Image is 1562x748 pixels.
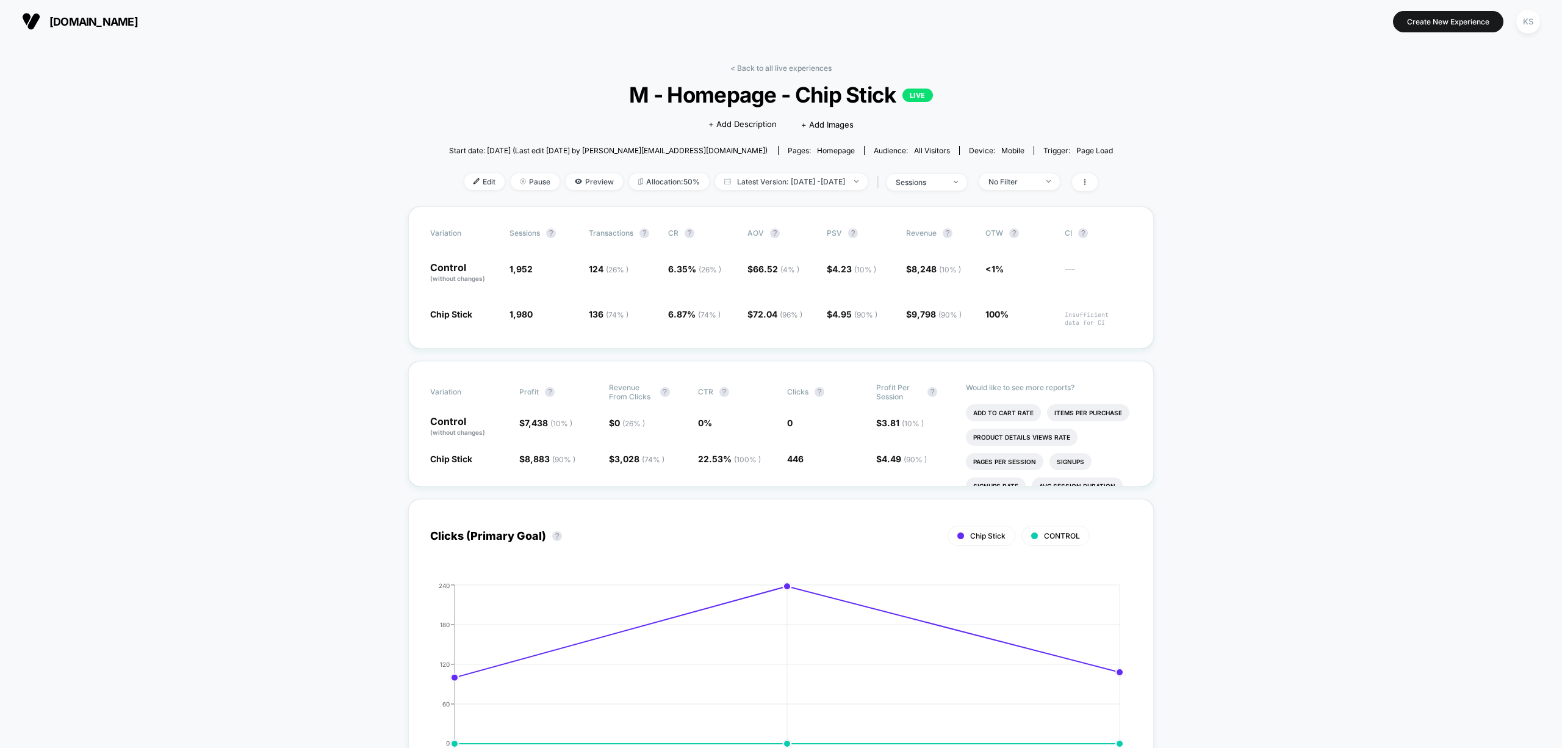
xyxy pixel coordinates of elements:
span: Revenue [906,228,937,238]
span: [DOMAIN_NAME] [49,15,138,28]
span: ( 10 % ) [854,265,876,274]
span: $ [609,418,645,428]
span: Pause [511,173,560,190]
li: Signups [1049,453,1092,470]
img: Visually logo [22,12,40,31]
span: ( 74 % ) [698,310,721,319]
span: 7,438 [525,418,572,428]
span: ( 90 % ) [552,455,575,464]
span: 22.53 % [698,454,761,464]
span: ( 74 % ) [642,455,664,464]
span: Allocation: 50% [629,173,709,190]
button: ? [639,228,649,238]
button: KS [1513,9,1544,34]
span: $ [609,454,664,464]
span: 3,028 [614,454,664,464]
span: All Visitors [914,146,950,155]
button: ? [815,387,824,397]
span: Page Load [1076,146,1113,155]
span: 3.81 [882,418,924,428]
span: CR [668,228,678,238]
span: mobile [1001,146,1024,155]
span: 72.04 [753,309,802,319]
li: Items Per Purchase [1047,404,1129,421]
button: ? [1078,228,1088,238]
span: Preview [566,173,623,190]
span: ( 10 % ) [902,419,924,428]
button: ? [546,228,556,238]
span: CONTROL [1044,531,1080,540]
span: CI [1065,228,1132,238]
tspan: 180 [440,620,450,628]
span: homepage [817,146,855,155]
button: [DOMAIN_NAME] [18,12,142,31]
button: ? [770,228,780,238]
img: calendar [724,178,731,184]
span: (without changes) [430,429,485,436]
span: 4.49 [882,454,927,464]
span: Clicks [787,387,808,396]
button: ? [719,387,729,397]
span: $ [747,309,802,319]
button: Create New Experience [1393,11,1503,32]
tspan: 60 [442,700,450,707]
button: ? [685,228,694,238]
span: $ [747,264,799,274]
span: Chip Stick [430,309,472,319]
span: + Add Images [801,120,854,129]
span: ( 96 % ) [780,310,802,319]
span: 1,952 [509,264,533,274]
li: Signups Rate [966,477,1026,495]
span: Sessions [509,228,540,238]
span: ( 26 % ) [699,265,721,274]
span: Variation [430,228,497,238]
li: Pages Per Session [966,453,1043,470]
div: KS [1516,10,1540,34]
div: Audience: [874,146,950,155]
span: AOV [747,228,764,238]
button: ? [660,387,670,397]
span: 8,883 [525,454,575,464]
span: ( 90 % ) [904,455,927,464]
span: 124 [589,264,628,274]
span: | [874,173,887,191]
li: Add To Cart Rate [966,404,1041,421]
span: <1% [985,264,1004,274]
span: 136 [589,309,628,319]
li: Product Details Views Rate [966,429,1078,446]
button: ? [848,228,858,238]
span: ( 90 % ) [938,310,962,319]
a: < Back to all live experiences [730,64,832,73]
tspan: 240 [439,581,450,589]
tspan: 0 [446,739,450,747]
img: end [954,181,958,183]
span: $ [519,454,575,464]
div: Pages: [788,146,855,155]
span: Transactions [589,228,633,238]
p: LIVE [902,89,933,102]
span: ( 4 % ) [780,265,799,274]
span: M - Homepage - Chip Stick [482,82,1080,107]
span: 4.95 [832,309,877,319]
span: $ [827,264,876,274]
span: 4.23 [832,264,876,274]
span: $ [876,418,924,428]
span: ( 26 % ) [606,265,628,274]
span: Profit Per Session [876,383,921,401]
span: --- [1065,266,1132,283]
span: Insufficient data for CI [1065,311,1132,327]
span: $ [876,454,927,464]
span: 0 % [698,418,712,428]
span: $ [906,264,961,274]
span: ( 26 % ) [622,419,645,428]
span: 0 [614,418,645,428]
span: CTR [698,387,713,396]
button: ? [943,228,952,238]
tspan: 120 [440,660,450,667]
img: end [854,180,858,183]
span: 66.52 [753,264,799,274]
span: Device: [959,146,1034,155]
span: + Add Description [708,118,777,131]
span: Start date: [DATE] (Last edit [DATE] by [PERSON_NAME][EMAIL_ADDRESS][DOMAIN_NAME]) [449,146,768,155]
li: Avg Session Duration [1032,477,1123,495]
